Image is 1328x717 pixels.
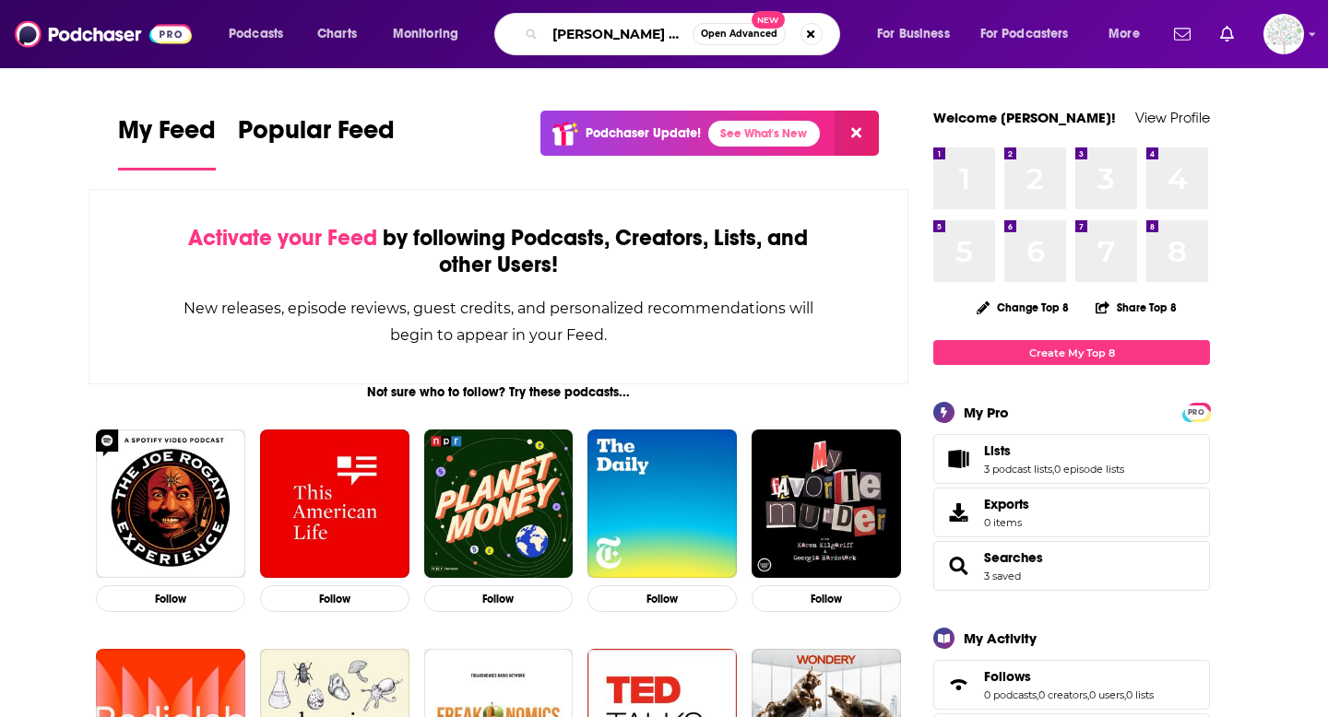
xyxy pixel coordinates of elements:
span: Searches [933,541,1210,591]
button: Show profile menu [1263,14,1304,54]
button: open menu [968,19,1096,49]
a: Popular Feed [238,114,395,170]
button: open menu [864,19,973,49]
a: 3 podcast lists [984,463,1052,476]
a: 0 episode lists [1054,463,1124,476]
span: My Feed [118,114,216,157]
a: Show notifications dropdown [1167,18,1198,50]
span: Podcasts [229,21,283,47]
a: Create My Top 8 [933,340,1210,365]
div: Search podcasts, credits, & more... [512,13,858,55]
span: Lists [933,434,1210,484]
a: 0 lists [1126,688,1154,701]
a: Follows [984,668,1154,685]
span: Lists [984,442,1011,459]
img: This American Life [260,429,409,579]
span: Activate your Feed [188,224,377,252]
span: Popular Feed [238,114,395,157]
button: open menu [1096,19,1163,49]
span: Exports [984,496,1029,512]
div: by following Podcasts, Creators, Lists, and other Users! [182,225,815,278]
a: Follows [940,672,977,698]
img: The Daily [587,429,737,579]
img: Podchaser - Follow, Share and Rate Podcasts [15,17,192,52]
span: Logged in as WunderTanya [1263,14,1304,54]
span: , [1052,463,1054,476]
span: Monitoring [393,21,458,47]
span: Follows [933,660,1210,710]
span: , [1037,688,1038,701]
a: View Profile [1135,109,1210,126]
button: Follow [424,585,574,612]
span: Follows [984,668,1031,685]
span: , [1087,688,1089,701]
a: Lists [984,442,1124,459]
div: My Pro [964,404,1009,421]
button: Follow [260,585,409,612]
span: Open Advanced [701,29,777,39]
a: Show notifications dropdown [1213,18,1241,50]
button: Share Top 8 [1095,289,1178,325]
a: Exports [933,488,1210,537]
span: Exports [940,500,977,525]
button: Change Top 8 [966,296,1080,319]
button: open menu [380,19,482,49]
p: Podchaser Update! [586,125,701,141]
a: Charts [305,19,368,49]
div: New releases, episode reviews, guest credits, and personalized recommendations will begin to appe... [182,295,815,348]
a: See What's New [708,121,820,147]
button: Open AdvancedNew [693,23,786,45]
a: 3 saved [984,570,1021,582]
img: User Profile [1263,14,1304,54]
a: Welcome [PERSON_NAME]! [933,109,1116,126]
button: Follow [96,585,245,612]
span: More [1109,21,1140,47]
a: 0 users [1089,688,1124,701]
span: New [752,11,785,29]
input: Search podcasts, credits, & more... [545,19,693,49]
img: Planet Money [424,429,574,579]
a: 0 podcasts [984,688,1037,701]
span: Charts [317,21,357,47]
a: PRO [1185,405,1207,418]
img: The Joe Rogan Experience [96,429,245,579]
button: Follow [752,585,901,612]
span: For Podcasters [980,21,1069,47]
a: My Feed [118,114,216,170]
span: For Business [877,21,950,47]
span: , [1124,688,1126,701]
button: Follow [587,585,737,612]
button: open menu [216,19,307,49]
a: 0 creators [1038,688,1087,701]
span: PRO [1185,406,1207,419]
div: My Activity [964,629,1037,647]
span: 0 items [984,516,1029,529]
div: Not sure who to follow? Try these podcasts... [89,384,908,400]
a: Searches [940,553,977,579]
a: Lists [940,446,977,472]
a: Searches [984,549,1043,566]
img: My Favorite Murder with Karen Kilgariff and Georgia Hardstark [752,429,901,579]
